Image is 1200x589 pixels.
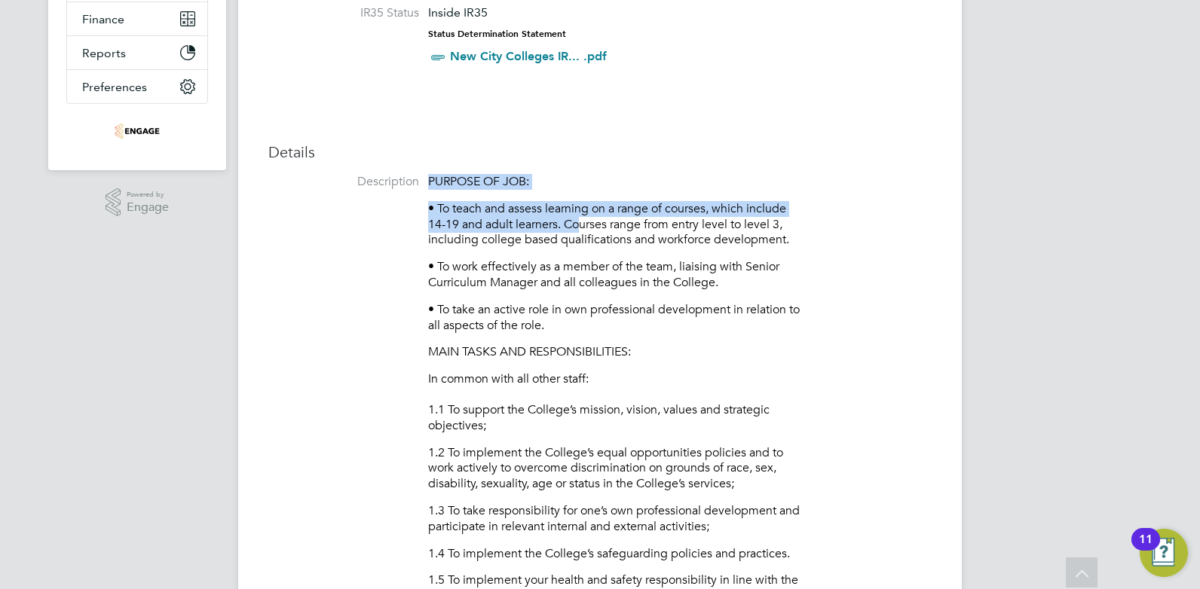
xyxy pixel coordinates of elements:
[1140,529,1188,577] button: Open Resource Center, 11 new notifications
[82,46,126,60] span: Reports
[450,49,607,63] a: New City Colleges IR... .pdf
[82,80,147,94] span: Preferences
[268,174,419,190] label: Description
[115,119,160,143] img: omniapeople-logo-retina.png
[428,259,805,291] p: • To work effectively as a member of the team, liaising with Senior Curriculum Manager and all co...
[428,546,805,562] p: 1.4 To implement the College’s safeguarding policies and practices.
[127,188,169,201] span: Powered by
[428,371,805,402] li: In common with all other staff:
[268,5,419,21] label: IR35 Status
[82,12,124,26] span: Finance
[67,70,207,103] button: Preferences
[428,174,805,190] p: PURPOSE OF JOB:
[127,201,169,214] span: Engage
[428,29,566,39] strong: Status Determination Statement
[428,445,805,492] p: 1.2 To implement the College’s equal opportunities policies and to work actively to overcome disc...
[428,402,805,434] p: 1.1 To support the College’s mission, vision, values and strategic objectives;
[428,5,488,20] span: Inside IR35
[428,302,805,334] p: • To take an active role in own professional development in relation to all aspects of the role.
[428,201,805,248] p: • To teach and assess learning on a range of courses, which include 14-19 and adult learners. Cou...
[1139,539,1153,559] div: 11
[428,344,805,360] p: MAIN TASKS AND RESPONSIBILITIES:
[67,2,207,35] button: Finance
[268,142,932,162] h3: Details
[66,119,208,143] a: Go to home page
[106,188,170,217] a: Powered byEngage
[67,36,207,69] button: Reports
[428,503,805,535] p: 1.3 To take responsibility for one’s own professional development and participate in relevant int...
